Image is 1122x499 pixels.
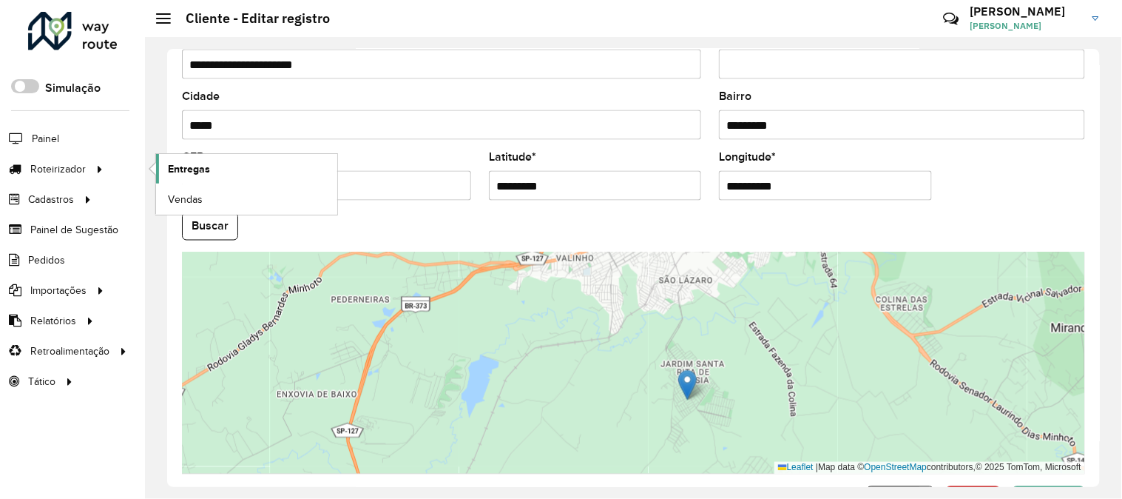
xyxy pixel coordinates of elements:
[970,4,1081,19] h3: [PERSON_NAME]
[28,192,74,207] span: Cadastros
[30,283,87,298] span: Importações
[182,148,204,166] label: CEP
[182,87,220,105] label: Cidade
[168,161,210,177] span: Entregas
[182,212,238,241] button: Buscar
[719,87,751,105] label: Bairro
[30,344,109,359] span: Retroalimentação
[32,131,59,147] span: Painel
[156,184,337,214] a: Vendas
[30,313,76,329] span: Relatórios
[171,10,330,27] h2: Cliente - Editar registro
[774,462,1085,475] div: Map data © contributors,© 2025 TomTom, Microsoft
[30,222,118,238] span: Painel de Sugestão
[168,192,203,207] span: Vendas
[719,148,776,166] label: Longitude
[935,3,967,35] a: Contato Rápido
[489,148,536,166] label: Latitude
[156,154,337,184] a: Entregas
[28,374,55,389] span: Tático
[28,252,65,268] span: Pedidos
[970,19,1081,33] span: [PERSON_NAME]
[865,463,927,473] a: OpenStreetMap
[30,161,86,177] span: Roteirizador
[678,370,697,401] img: Marker
[45,79,101,97] label: Simulação
[816,463,818,473] span: |
[778,463,814,473] a: Leaflet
